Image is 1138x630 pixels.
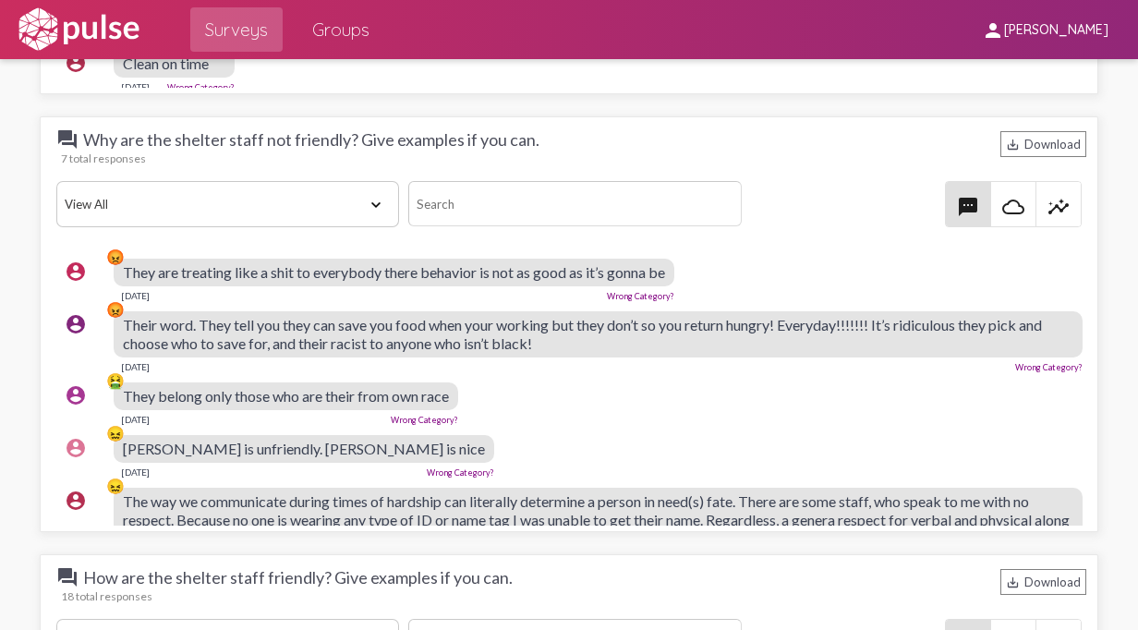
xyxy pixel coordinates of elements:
span: [PERSON_NAME] is unfriendly. [PERSON_NAME] is nice [123,440,485,457]
mat-icon: Download [1006,575,1020,589]
span: Their word. They tell you they can save you food when your working but they don’t so you return h... [123,316,1042,352]
mat-icon: question_answer [56,128,79,151]
mat-icon: Download [1006,138,1020,151]
div: Download [1000,131,1086,157]
div: 😖 [106,424,125,442]
input: Search [408,181,743,226]
div: [DATE] [121,466,150,478]
div: [DATE] [121,81,150,92]
div: Download [1000,569,1086,595]
div: 😡 [106,248,125,266]
div: 😖 [106,477,125,495]
a: Surveys [190,7,283,52]
div: [DATE] [121,361,150,372]
mat-icon: textsms [957,196,979,218]
a: Wrong Category? [1015,362,1083,372]
mat-icon: account_circle [65,384,87,406]
mat-icon: account_circle [65,313,87,335]
img: white-logo.svg [15,6,142,53]
span: Surveys [205,13,268,46]
div: [DATE] [121,290,150,301]
span: Why are the shelter staff not friendly? Give examples if you can. [56,128,539,151]
a: Wrong Category? [167,82,235,92]
button: [PERSON_NAME] [967,12,1123,46]
span: Groups [312,13,369,46]
span: How are the shelter staff friendly? Give examples if you can. [56,566,513,588]
div: 😡 [106,300,125,319]
div: 🤮 [106,371,125,390]
mat-icon: cloud_queue [1002,196,1024,218]
a: Wrong Category? [427,467,494,478]
a: Groups [297,7,384,52]
div: 7 total responses [61,151,1086,165]
mat-icon: account_circle [65,52,87,74]
span: They belong only those who are their from own race [123,387,449,405]
mat-icon: account_circle [65,260,87,283]
mat-icon: account_circle [65,437,87,459]
a: Wrong Category? [607,291,674,301]
a: Wrong Category? [391,415,458,425]
mat-icon: insights [1047,196,1070,218]
span: Clean on time [123,55,209,72]
mat-icon: account_circle [65,490,87,512]
span: The way we communicate during times of hardship can literally determine a person in need(s) fate.... [123,492,1070,547]
div: [DATE] [121,414,150,425]
span: [PERSON_NAME] [1004,22,1108,39]
span: They are treating like a shit to everybody there behavior is not as good as it’s gonna be [123,263,665,281]
mat-icon: question_answer [56,566,79,588]
div: 18 total responses [61,589,1086,603]
mat-icon: person [982,19,1004,42]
